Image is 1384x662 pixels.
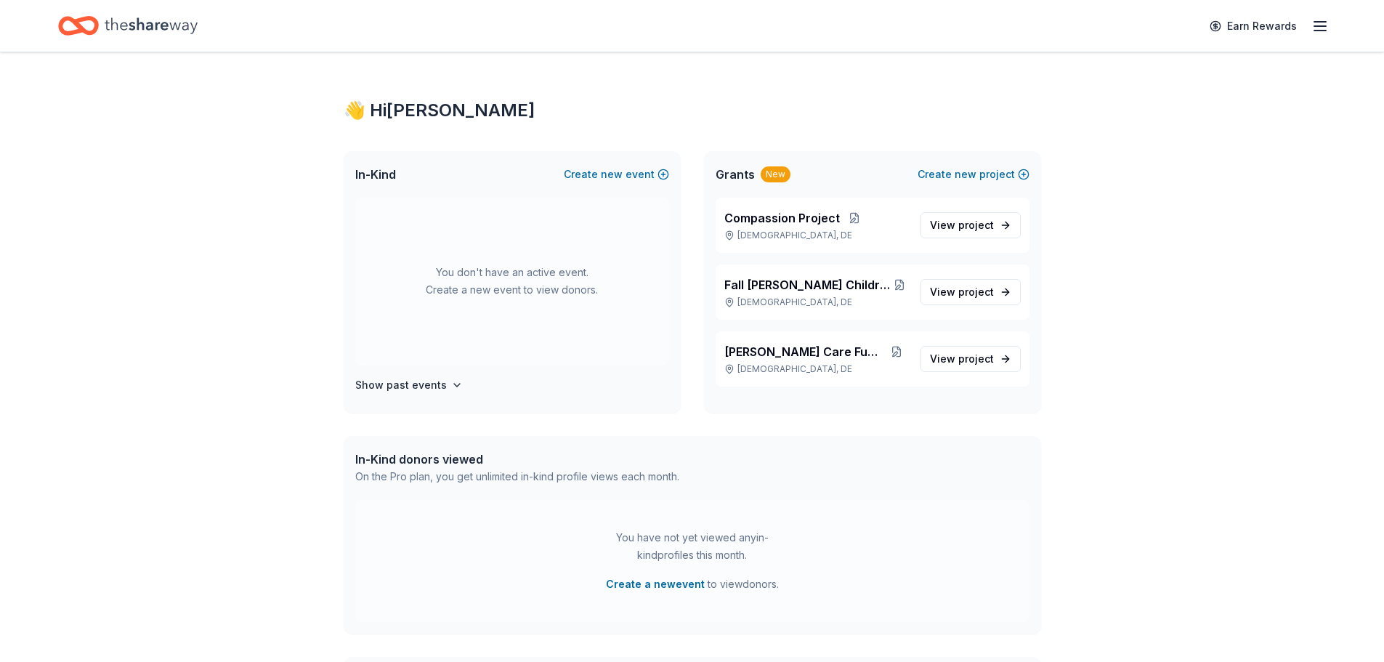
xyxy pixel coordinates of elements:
[355,468,679,485] div: On the Pro plan, you get unlimited in-kind profile views each month.
[761,166,790,182] div: New
[930,283,994,301] span: View
[58,9,198,43] a: Home
[930,217,994,234] span: View
[724,296,909,308] p: [DEMOGRAPHIC_DATA], DE
[355,198,669,365] div: You don't have an active event. Create a new event to view donors.
[564,166,669,183] button: Createnewevent
[958,352,994,365] span: project
[355,166,396,183] span: In-Kind
[355,451,679,468] div: In-Kind donors viewed
[918,166,1029,183] button: Createnewproject
[724,343,885,360] span: [PERSON_NAME] Care Fundraiser
[606,576,779,593] span: to view donors .
[958,219,994,231] span: project
[716,166,755,183] span: Grants
[724,230,909,241] p: [DEMOGRAPHIC_DATA], DE
[724,276,890,294] span: Fall [PERSON_NAME] Children Donation Drive
[955,166,976,183] span: new
[355,376,447,394] h4: Show past events
[344,99,1041,122] div: 👋 Hi [PERSON_NAME]
[920,346,1021,372] a: View project
[930,350,994,368] span: View
[1201,13,1306,39] a: Earn Rewards
[724,363,909,375] p: [DEMOGRAPHIC_DATA], DE
[920,279,1021,305] a: View project
[920,212,1021,238] a: View project
[606,576,705,593] button: Create a newevent
[958,286,994,298] span: project
[724,209,840,227] span: Compassion Project
[355,376,463,394] button: Show past events
[601,166,623,183] span: new
[602,529,783,564] div: You have not yet viewed any in-kind profiles this month.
